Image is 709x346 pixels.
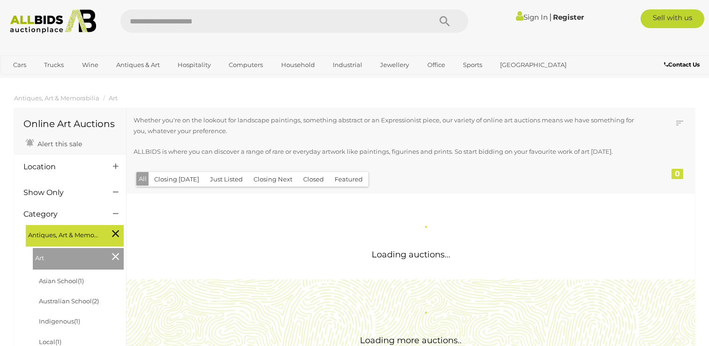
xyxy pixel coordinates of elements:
[23,119,117,129] h1: Online Art Auctions
[298,172,329,187] button: Closed
[39,317,80,325] a: Indigenous(1)
[248,172,298,187] button: Closing Next
[421,57,451,73] a: Office
[14,94,99,102] a: Antiques, Art & Memorabilia
[664,60,702,70] a: Contact Us
[374,57,415,73] a: Jewellery
[55,338,61,346] span: (1)
[39,277,84,285] a: Asian School(1)
[516,13,548,22] a: Sign In
[549,12,552,22] span: |
[23,163,99,171] h4: Location
[223,57,269,73] a: Computers
[92,297,99,305] span: (2)
[494,57,573,73] a: [GEOGRAPHIC_DATA]
[275,57,321,73] a: Household
[204,172,248,187] button: Just Listed
[23,136,84,150] a: Alert this sale
[76,57,104,73] a: Wine
[109,94,118,102] a: Art
[329,172,368,187] button: Featured
[35,250,105,263] span: Art
[39,338,61,346] a: Local(1)
[360,335,462,346] span: Loading more auctions..
[38,57,70,73] a: Trucks
[28,227,98,241] span: Antiques, Art & Memorabilia
[134,146,634,157] p: ALLBIDS is where you can discover a range of rare or everyday artwork like paintings, figurines a...
[172,57,217,73] a: Hospitality
[149,172,205,187] button: Closing [DATE]
[421,9,468,33] button: Search
[110,57,166,73] a: Antiques & Art
[23,188,99,197] h4: Show Only
[136,172,149,186] button: All
[457,57,488,73] a: Sports
[74,317,80,325] span: (1)
[664,61,700,68] b: Contact Us
[553,13,584,22] a: Register
[35,140,82,148] span: Alert this sale
[5,9,101,34] img: Allbids.com.au
[641,9,704,28] a: Sell with us
[672,169,683,179] div: 0
[327,57,368,73] a: Industrial
[23,210,99,218] h4: Category
[372,249,450,260] span: Loading auctions...
[78,277,84,285] span: (1)
[7,57,32,73] a: Cars
[134,115,634,137] p: Whether you're on the lookout for landscape paintings, something abstract or an Expressionist pie...
[39,297,99,305] a: Australian School(2)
